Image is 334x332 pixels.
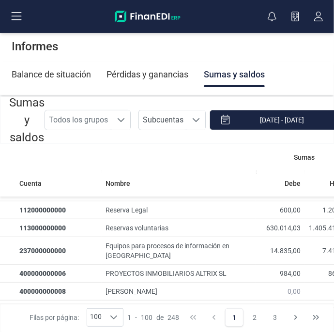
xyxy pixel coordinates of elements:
[225,308,243,327] button: Page 1
[106,62,188,87] div: Pérdidas y ganancias
[19,179,42,188] span: Cuenta
[87,309,105,326] span: 100
[102,201,256,219] td: Reserva Legal
[280,270,301,277] span: 984,00
[106,179,130,188] span: Nombre
[102,219,256,237] td: Reservas voluntarias
[156,313,164,322] span: de
[127,313,179,322] div: -
[285,179,301,188] span: Debe
[30,308,123,327] div: Filas por página:
[287,308,305,327] button: Next Page
[9,96,45,144] span: Sumas y saldos
[102,301,256,318] td: [PERSON_NAME] BASET [PERSON_NAME]
[245,308,264,327] button: Page 2
[102,237,256,265] td: Equipos para procesos de información en [GEOGRAPHIC_DATA]
[307,308,325,327] button: Last Page
[266,224,301,232] span: 630.014,03
[102,283,256,301] td: [PERSON_NAME]
[102,265,256,283] td: PROYECTOS INMOBILIARIOS ALTRIX SL
[294,152,315,162] span: Sumas
[141,313,152,322] span: 100
[266,308,284,327] button: Page 3
[139,110,187,130] span: Subcuentas
[280,206,301,214] span: 600,00
[204,62,265,87] div: Sumas y saldos
[45,110,112,130] span: Todos los grupos
[12,62,91,87] div: Balance de situación
[127,313,131,322] span: 1
[205,308,223,327] button: Previous Page
[270,247,301,255] span: 14.835,00
[167,313,179,322] span: 248
[184,308,202,327] button: First Page
[288,287,301,295] span: 0,00
[115,11,181,22] img: Logo Finanedi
